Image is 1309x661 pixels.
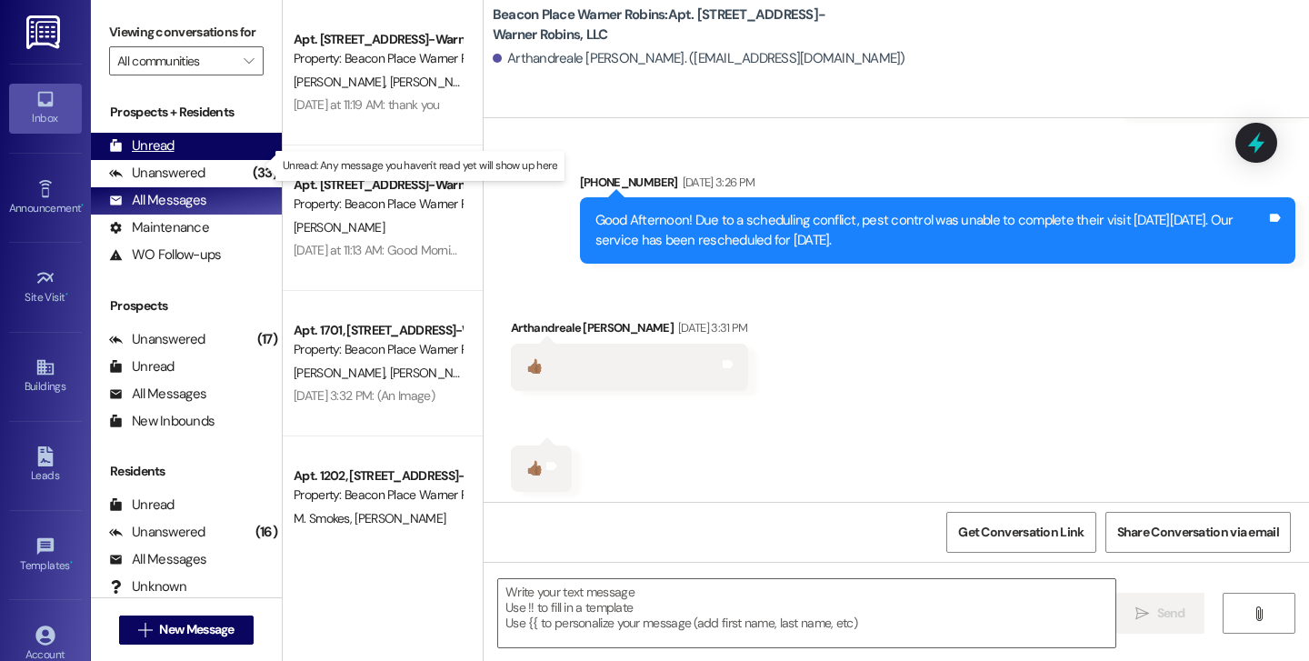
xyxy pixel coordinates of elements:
i:  [244,54,254,68]
div: [DATE] at 11:13 AM: Good Morning, could you please move the car that is parked on the side of the... [294,242,1087,258]
div: Arthandreale [PERSON_NAME] [511,318,748,344]
span: Send [1157,604,1185,623]
span: [PERSON_NAME] [294,74,390,90]
a: Templates • [9,531,82,580]
span: M. Smokes [294,510,355,526]
div: Apt. 1701, [STREET_ADDRESS]-Warner Robins, LLC [294,321,462,340]
b: Beacon Place Warner Robins: Apt. [STREET_ADDRESS]-Warner Robins, LLC [493,5,856,45]
button: Share Conversation via email [1105,512,1291,553]
span: • [65,288,68,301]
div: Apt. [STREET_ADDRESS]-Warner Robins, LLC [294,175,462,195]
button: Send [1116,593,1204,634]
div: (16) [251,518,282,546]
div: Property: Beacon Place Warner Robins [294,340,462,359]
div: Unanswered [109,330,205,349]
button: New Message [119,616,254,645]
div: Property: Beacon Place Warner Robins [294,486,462,505]
div: Unanswered [109,523,205,542]
div: 👍🏾 [526,357,543,376]
div: Unknown [109,577,186,596]
span: • [70,556,73,569]
a: Site Visit • [9,263,82,312]
div: Prospects [91,296,282,315]
div: Unread [109,496,175,515]
div: All Messages [109,191,206,210]
div: All Messages [109,550,206,569]
i:  [138,623,152,637]
i:  [1135,606,1149,621]
div: (33) [248,159,282,187]
div: 👍🏾 [526,459,543,478]
div: Prospects + Residents [91,103,282,122]
span: [PERSON_NAME] [294,219,385,235]
div: [PHONE_NUMBER] [580,173,1295,198]
span: • [81,199,84,212]
a: Buildings [9,352,82,401]
span: Share Conversation via email [1117,523,1279,542]
input: All communities [117,46,235,75]
span: Get Conversation Link [958,523,1084,542]
div: Apt. [STREET_ADDRESS]-Warner Robins, LLC [294,30,462,49]
div: Unanswered [109,164,205,183]
a: Leads [9,441,82,490]
div: Residents [91,462,282,481]
div: New Inbounds [109,412,215,431]
div: Unread [109,136,175,155]
div: Property: Beacon Place Warner Robins [294,49,462,68]
div: All Messages [109,385,206,404]
div: Property: Beacon Place Warner Robins [294,195,462,214]
div: WO Follow-ups [109,245,221,265]
span: [PERSON_NAME] [355,510,445,526]
button: Get Conversation Link [946,512,1095,553]
div: Arthandreale [PERSON_NAME]. ([EMAIL_ADDRESS][DOMAIN_NAME]) [493,49,905,68]
div: [DATE] 3:31 PM [674,318,748,337]
div: Maintenance [109,218,209,237]
div: Good Afternoon! Due to a scheduling conflict, pest control was unable to complete their visit [DA... [595,211,1266,250]
img: ResiDesk Logo [26,15,64,49]
span: [PERSON_NAME] [389,365,480,381]
span: [PERSON_NAME] [294,365,390,381]
p: Unread: Any message you haven't read yet will show up here [283,158,557,174]
div: [DATE] 3:32 PM: (An Image) [294,387,435,404]
span: [PERSON_NAME] [389,74,480,90]
span: New Message [159,620,234,639]
a: Inbox [9,84,82,133]
i:  [1252,606,1265,621]
div: [DATE] 3:26 PM [678,173,755,192]
div: Apt. 1202, [STREET_ADDRESS]-Warner Robins, LLC [294,466,462,486]
div: [DATE] at 11:19 AM: thank you [294,96,440,113]
div: Unread [109,357,175,376]
div: (17) [253,325,282,354]
label: Viewing conversations for [109,18,264,46]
